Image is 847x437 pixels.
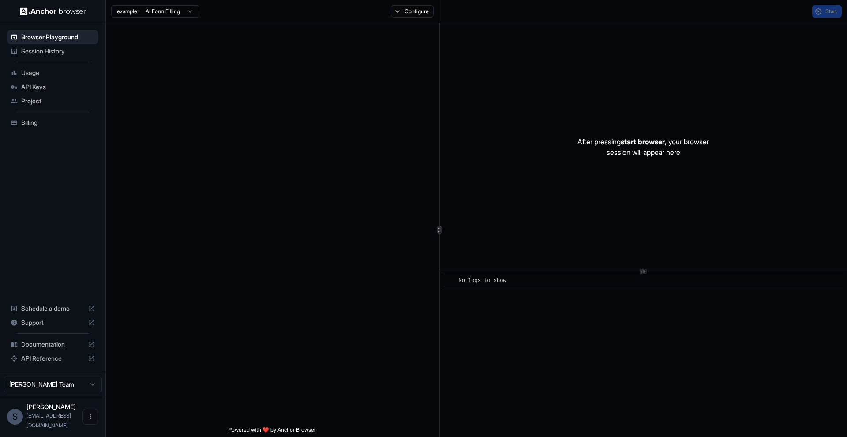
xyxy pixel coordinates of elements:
div: Billing [7,116,98,130]
span: API Reference [21,354,84,363]
button: Open menu [82,409,98,425]
span: ​ [448,276,452,285]
span: API Keys [21,83,95,91]
span: Documentation [21,340,84,349]
span: Project [21,97,95,105]
span: start browser [621,137,665,146]
div: Documentation [7,337,98,351]
span: Browser Playground [21,33,95,41]
img: Anchor Logo [20,7,86,15]
span: example: [117,8,139,15]
div: S [7,409,23,425]
div: Usage [7,66,98,80]
span: Support [21,318,84,327]
span: Billing [21,118,95,127]
span: Schedule a demo [21,304,84,313]
p: After pressing , your browser session will appear here [577,136,709,158]
span: shahar.g@joon.co [26,412,71,429]
span: No logs to show [459,278,506,284]
div: API Reference [7,351,98,365]
div: Support [7,316,98,330]
div: API Keys [7,80,98,94]
div: Browser Playground [7,30,98,44]
div: Session History [7,44,98,58]
div: Schedule a demo [7,301,98,316]
span: Powered with ❤️ by Anchor Browser [229,426,316,437]
button: Configure [391,5,434,18]
span: Session History [21,47,95,56]
span: Usage [21,68,95,77]
span: Shahar Goldman [26,403,76,411]
div: Project [7,94,98,108]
